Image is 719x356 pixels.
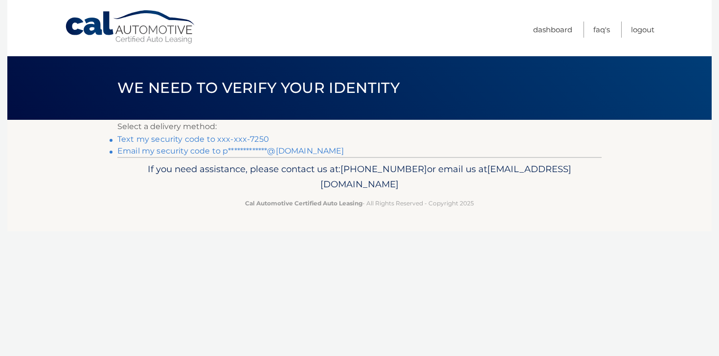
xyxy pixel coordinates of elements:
[340,163,427,175] span: [PHONE_NUMBER]
[631,22,654,38] a: Logout
[245,200,362,207] strong: Cal Automotive Certified Auto Leasing
[124,198,595,208] p: - All Rights Reserved - Copyright 2025
[124,161,595,193] p: If you need assistance, please contact us at: or email us at
[117,120,602,133] p: Select a delivery method:
[593,22,610,38] a: FAQ's
[117,79,400,97] span: We need to verify your identity
[533,22,572,38] a: Dashboard
[117,134,269,144] a: Text my security code to xxx-xxx-7250
[65,10,197,44] a: Cal Automotive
